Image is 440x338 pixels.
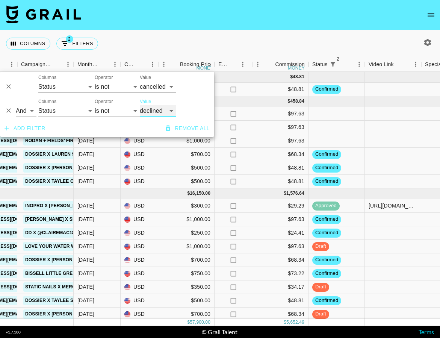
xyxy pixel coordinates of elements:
div: Sep '25 [77,256,94,264]
div: 16,150.00 [190,190,210,197]
div: money [197,66,213,70]
div: Video Link [369,57,394,72]
div: 57,900.00 [190,319,210,326]
div: Expenses: Remove Commission? [218,57,229,72]
div: $97.63 [252,121,308,134]
div: $ [187,190,190,197]
span: confirmed [312,216,341,223]
div: Oct '25 [77,177,94,185]
button: Menu [6,59,17,70]
div: $48.81 [252,175,308,188]
button: Menu [62,59,74,70]
a: Dossier x Taylee October [23,177,95,186]
div: $700.00 [158,253,215,267]
label: Columns [38,74,56,81]
div: Oct '25 [77,137,94,144]
button: Sort [99,59,109,70]
div: $48.81 [252,161,308,175]
button: Menu [237,59,248,70]
select: Logic operator [16,105,36,117]
span: confirmed [312,86,341,93]
button: Menu [410,59,421,70]
div: $73.22 [252,267,308,280]
button: open drawer [423,8,438,23]
div: USD [121,134,158,148]
div: $350.00 [158,280,215,294]
div: Month Due [74,57,121,72]
div: v 1.7.100 [6,330,21,335]
label: Value [140,99,151,105]
button: Add filter [2,121,48,135]
div: Sep '25 [77,270,94,277]
div: USD [121,161,158,175]
button: Select columns [6,38,50,50]
div: Expenses: Remove Commission? [215,57,252,72]
span: approved [312,202,340,209]
button: Menu [354,59,365,70]
a: [PERSON_NAME] x Seafolly [23,215,95,224]
div: Sep '25 [77,310,94,318]
button: Sort [136,59,147,70]
button: Delete [3,105,14,116]
div: $ [290,74,293,80]
div: $700.00 [158,148,215,161]
div: $34.17 [252,280,308,294]
div: $97.63 [252,240,308,253]
div: $500.00 [158,175,215,188]
div: 458.84 [290,98,304,105]
div: Status [308,57,365,72]
span: confirmed [312,178,341,185]
div: USD [121,199,158,213]
div: USD [121,175,158,188]
div: Booking Price [180,57,213,72]
span: 2 [66,35,73,43]
div: USD [121,294,158,308]
div: USD [121,240,158,253]
div: Month Due [77,57,99,72]
div: USD [121,308,158,321]
div: money [288,66,305,70]
button: Sort [265,59,275,70]
div: 2 active filters [328,59,338,70]
a: Dossier x [PERSON_NAME] [23,163,92,173]
div: $ [288,98,290,105]
div: $29.29 [252,199,308,213]
a: Rodan + Fields’ First-Ever Advent Calendar Campaign! [23,136,169,146]
a: Dossier x Lauren September [23,150,103,159]
div: Currency [121,57,158,72]
div: $250.00 [158,226,215,240]
button: Sort [338,59,349,70]
a: BISSELL Little Green Mini [23,269,92,278]
button: Sort [169,59,180,70]
div: Sep '25 [77,215,94,223]
div: $48.81 [252,83,308,96]
div: USD [121,213,158,226]
span: draft [312,243,329,250]
a: DD x @clairemac18 - Picnic in [GEOGRAPHIC_DATA] Collaboration [23,228,194,238]
span: draft [312,283,329,291]
div: $500.00 [158,294,215,308]
div: Sep '25 [77,202,94,209]
span: confirmed [312,229,341,236]
div: $300.00 [158,199,215,213]
div: $500.00 [158,161,215,175]
div: Sep '25 [77,297,94,304]
span: confirmed [312,297,341,304]
label: Operator [95,74,113,81]
span: confirmed [312,151,341,158]
div: $700.00 [158,308,215,321]
span: confirmed [312,270,341,277]
div: Sep '25 [77,229,94,236]
span: 2 [334,55,342,63]
label: Value [140,74,151,81]
div: Campaign (Type) [17,57,74,72]
div: $1,000.00 [158,240,215,253]
div: $1,000.00 [158,213,215,226]
a: Static Nails x Mercedes Oakray [23,282,110,292]
div: USD [121,267,158,280]
label: Columns [38,99,56,105]
div: Oct '25 [77,150,94,158]
div: USD [121,226,158,240]
label: Operator [95,99,113,105]
button: Menu [252,59,263,70]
